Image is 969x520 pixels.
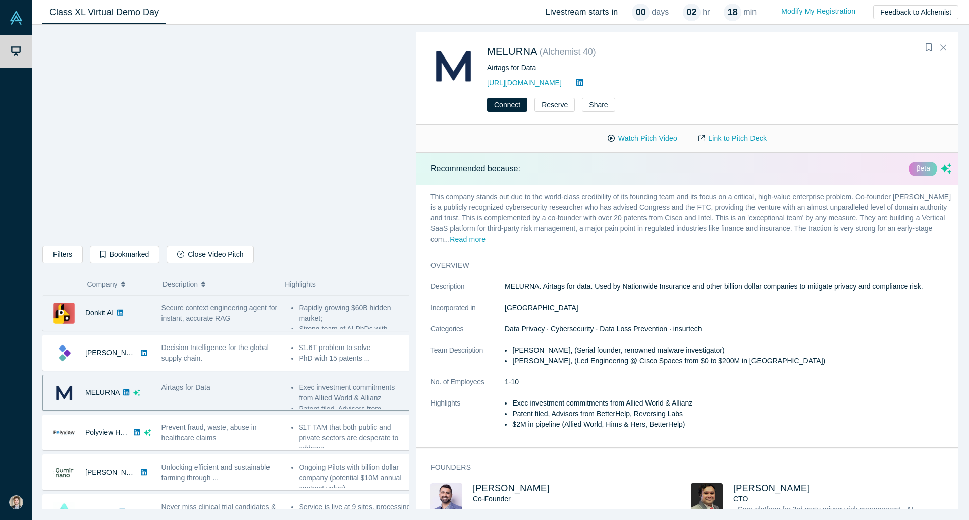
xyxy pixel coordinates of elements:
a: [PERSON_NAME] [85,468,143,476]
li: Rapidly growing $60B hidden market; [299,303,410,324]
span: Highlights [285,280,315,288]
img: Kimaru AI's Logo [53,342,75,364]
div: 02 [683,4,701,21]
img: MELURNA's Logo [430,43,476,89]
button: Description [163,274,274,295]
li: Exec investment commitments from Allied World & Allianz [299,382,410,403]
a: Polyview Health [85,428,136,436]
button: Share [582,98,615,112]
li: Exec investment commitments from Allied World & Allianz [512,398,951,409]
div: 00 [632,4,650,21]
button: Close [936,40,951,56]
a: Donkit AI [85,309,114,317]
button: Connect [487,98,527,112]
p: min [743,6,757,18]
h3: overview [430,260,937,271]
span: Company [87,274,118,295]
a: Modify My Registration [771,3,866,20]
li: $2M in pipeline (Allied World, Hims & Hers, BetterHelp) [512,419,951,430]
svg: dsa ai sparkles [144,429,151,436]
a: [PERSON_NAME] [85,349,143,357]
div: Airtags for Data [487,63,824,73]
span: CTO [733,495,748,503]
li: Patent filed, Advisors from BetterHelp, Reversing Labs ... [299,403,410,425]
dt: Incorporated in [430,303,505,324]
img: Pietro Decio's Account [9,495,23,509]
img: Abhishek Bhattacharyya's Profile Image [691,483,723,513]
button: Bookmarked [90,246,159,263]
dd: 1-10 [505,377,951,387]
li: $1.6T problem to solve [299,342,410,353]
li: Patent filed, Advisors from BetterHelp, Reversing Labs [512,409,951,419]
a: Link to Pitch Deck [688,130,777,147]
button: Close Video Pitch [167,246,254,263]
a: [PERSON_NAME] [733,483,810,493]
p: This company stands out due to the world-class credibility of its founding team and its focus on ... [416,185,965,253]
li: $1T TAM that both public and private sectors are desperate to address [299,422,410,454]
a: Class XL Virtual Demo Day [42,1,166,24]
img: Qumir Nano's Logo [53,462,75,483]
dt: Description [430,281,505,303]
li: Ongoing Pilots with billion dollar company (potential $10M annual contract value) ... [299,462,410,494]
div: 18 [724,4,741,21]
p: days [652,6,669,18]
img: Polyview Health's Logo [53,422,75,443]
span: Data Privacy · Cybersecurity · Data Loss Prevention · insurtech [505,325,702,333]
a: MELURNA [487,46,537,57]
h4: Livestream starts in [546,7,618,17]
dt: Team Description [430,345,505,377]
a: Cosign AI [85,508,116,516]
li: [PERSON_NAME], (Led Engineering @ Cisco Spaces from $0 to $200M in [GEOGRAPHIC_DATA]) [512,356,951,366]
p: MELURNA. Airtags for data. Used by Nationwide Insurance and other billion dollar companies to mit... [505,281,951,292]
div: βeta [909,162,937,176]
img: Sam Jadali's Profile Image [430,483,462,513]
h3: Founders [430,462,937,473]
img: Alchemist Vault Logo [9,11,23,25]
dd: [GEOGRAPHIC_DATA] [505,303,951,313]
span: Airtags for Data [161,383,210,391]
img: MELURNA's Logo [53,382,75,403]
dt: Categories [430,324,505,345]
a: [URL][DOMAIN_NAME] [487,79,562,87]
svg: dsa ai sparkles [941,163,951,174]
span: Unlocking efficient and sustainable farming through ... [161,463,270,482]
button: Filters [42,246,83,263]
span: Description [163,274,198,295]
dt: No. of Employees [430,377,505,398]
li: PhD with 15 patents ... [299,353,410,364]
button: Company [87,274,152,295]
p: Recommended because: [430,163,520,175]
small: ( Alchemist 40 ) [540,47,596,57]
a: [PERSON_NAME] [473,483,550,493]
span: Decision Intelligence for the global supply chain. [161,343,269,362]
svg: dsa ai sparkles [133,389,140,396]
li: [PERSON_NAME], (Serial founder, renowned malware investigator) [512,345,951,356]
button: Watch Pitch Video [597,130,688,147]
button: Bookmark [922,41,936,55]
span: Prevent fraud, waste, abuse in healthcare claims [161,423,257,442]
button: Read more [450,234,486,246]
iframe: Polyview Health [43,33,408,238]
span: Co-Founder [473,495,511,503]
dt: Highlights [430,398,505,440]
img: Donkit AI's Logo [53,303,75,324]
button: Feedback to Alchemist [873,5,958,19]
p: hr [703,6,710,18]
li: Strong team of AI PhDs with multiple patents ... [299,324,410,345]
span: Secure context engineering agent for instant, accurate RAG [161,304,278,322]
button: Reserve [534,98,575,112]
a: MELURNA [85,388,120,396]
